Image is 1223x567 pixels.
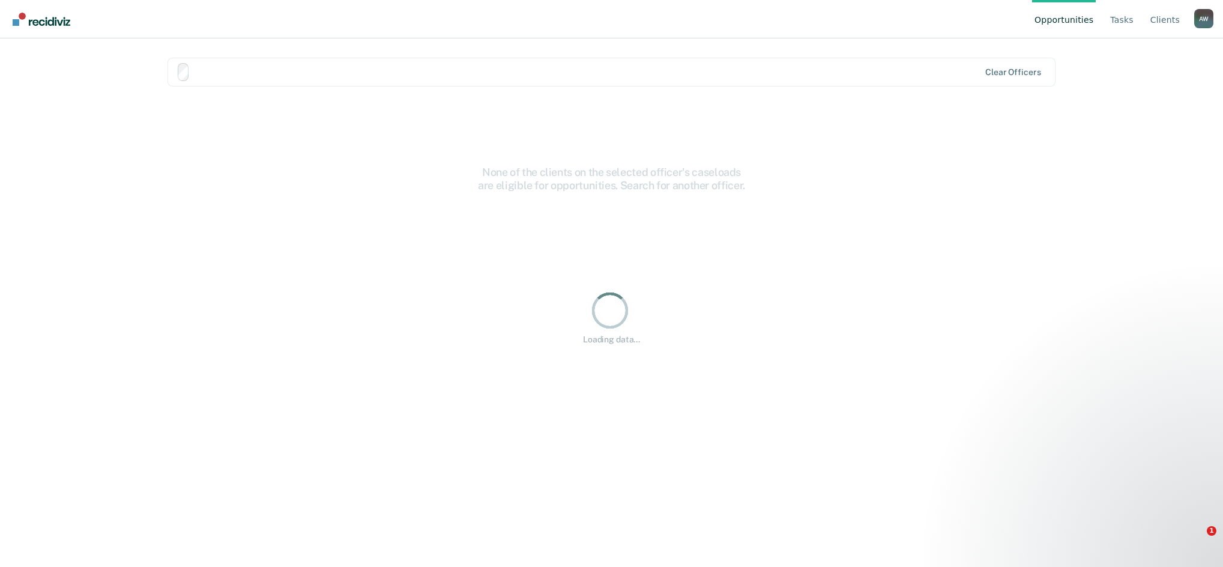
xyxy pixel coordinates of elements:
[13,13,70,26] img: Recidiviz
[1207,526,1216,536] span: 1
[583,335,640,345] div: Loading data...
[1182,526,1211,555] iframe: Intercom live chat
[1194,9,1213,28] button: Profile dropdown button
[1194,9,1213,28] div: A W
[985,67,1040,77] div: Clear officers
